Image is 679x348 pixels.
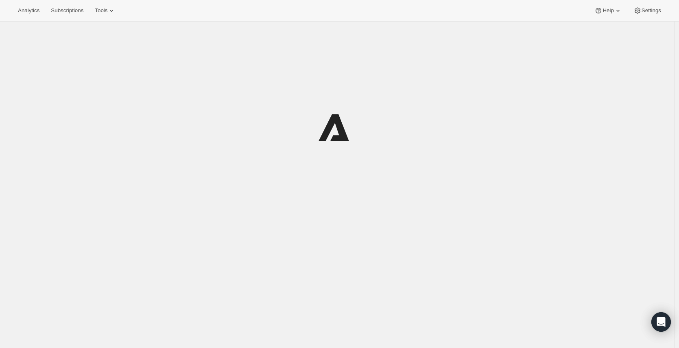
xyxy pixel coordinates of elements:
[651,312,671,332] div: Open Intercom Messenger
[629,5,666,16] button: Settings
[90,5,120,16] button: Tools
[589,5,627,16] button: Help
[13,5,44,16] button: Analytics
[51,7,83,14] span: Subscriptions
[46,5,88,16] button: Subscriptions
[18,7,39,14] span: Analytics
[603,7,614,14] span: Help
[95,7,107,14] span: Tools
[642,7,661,14] span: Settings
